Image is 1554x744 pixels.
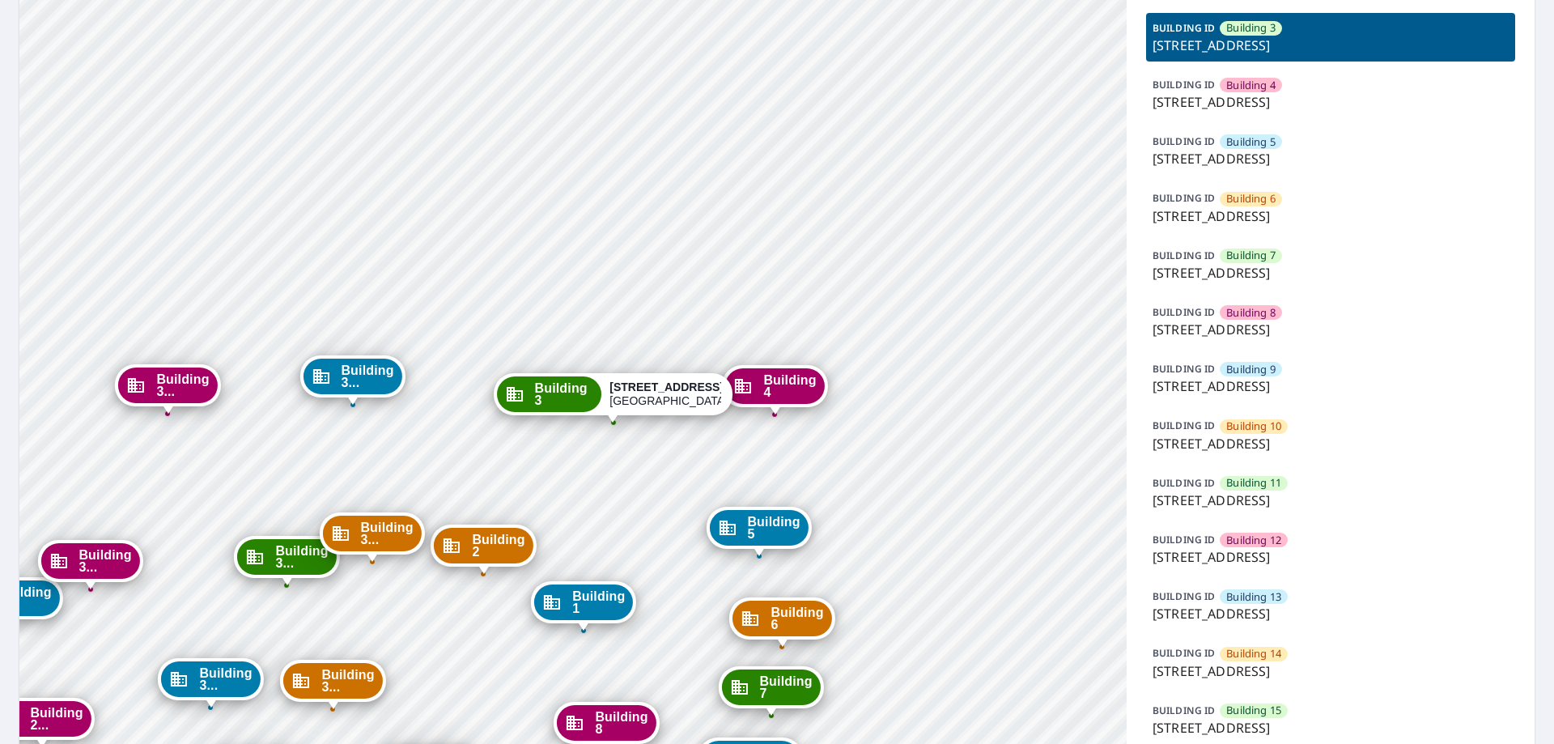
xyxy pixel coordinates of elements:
p: BUILDING ID [1153,589,1215,603]
span: Building 3... [321,669,374,693]
span: Building 8 [595,711,647,735]
p: BUILDING ID [1153,704,1215,717]
p: BUILDING ID [1153,78,1215,91]
div: Dropped pin, building Building 36, Commercial property, 7627 East 37th Street North Wichita, KS 6... [115,364,220,415]
span: Building 1 [572,590,625,614]
span: Building 3... [79,549,131,573]
p: BUILDING ID [1153,533,1215,546]
div: Dropped pin, building Building 4, Commercial property, 7627 East 37th Street North Wichita, KS 67226 [722,365,827,415]
span: Building 2 [472,534,524,558]
p: [STREET_ADDRESS] [1153,661,1509,681]
span: Building 7 [759,675,812,699]
span: Building 3... [275,545,328,569]
span: Building 3... [199,667,252,691]
span: Building 3... [156,373,209,398]
p: BUILDING ID [1153,419,1215,432]
strong: [STREET_ADDRESS] [609,381,724,393]
span: Building 13 [1226,589,1281,605]
div: Dropped pin, building Building 32, Commercial property, 7627 East 37th Street North Wichita, KS 6... [37,540,142,590]
div: Dropped pin, building Building 1, Commercial property, 7627 East 37th Street North Wichita, KS 67226 [531,581,636,631]
p: [STREET_ADDRESS] [1153,206,1509,226]
span: Building 2... [30,707,83,731]
p: BUILDING ID [1153,362,1215,376]
p: [STREET_ADDRESS] [1153,263,1509,283]
p: BUILDING ID [1153,305,1215,319]
span: Building 8 [1226,305,1276,321]
p: [STREET_ADDRESS] [1153,92,1509,112]
div: Dropped pin, building Building 34, Commercial property, 7627 East 37th Street North Wichita, KS 6... [280,660,385,710]
p: BUILDING ID [1153,134,1215,148]
span: Building 15 [1226,703,1281,718]
p: [STREET_ADDRESS] [1153,718,1509,738]
p: [STREET_ADDRESS] [1153,604,1509,623]
div: Dropped pin, building Building 37, Commercial property, 7627 East 37th Street North Wichita, KS 6... [299,355,405,406]
span: Building 3... [341,364,393,389]
p: [STREET_ADDRESS] [1153,491,1509,510]
span: Building 14 [1226,646,1281,661]
p: [STREET_ADDRESS] [1153,320,1509,339]
div: Dropped pin, building Building 33, Commercial property, 7627 East 37th Street North Wichita, KS 6... [158,658,263,708]
span: Building 6 [1226,191,1276,206]
p: [STREET_ADDRESS] [1153,547,1509,567]
span: Building 4 [1226,78,1276,93]
div: Dropped pin, building Building 5, Commercial property, 7627 East 37th Street North Wichita, KS 67226 [706,507,811,557]
div: Dropped pin, building Building 35, Commercial property, 7627 East 37th Street North Wichita, KS 6... [234,536,339,586]
div: Dropped pin, building Building 7, Commercial property, 7627 East 37th Street North Wichita, KS 67226 [718,666,823,716]
div: Dropped pin, building Building 6, Commercial property, 7627 East 37th Street North Wichita, KS 67226 [729,597,834,648]
p: [STREET_ADDRESS] [1153,36,1509,55]
span: Building 7 [1226,248,1276,263]
span: Building 6 [771,606,823,631]
span: Building 9 [1226,362,1276,377]
p: BUILDING ID [1153,476,1215,490]
span: Building 10 [1226,419,1281,434]
div: Dropped pin, building Building 3, Commercial property, 7627 East 37th Street North Wichita, KS 67226 [494,373,733,423]
span: Building 3... [360,521,413,546]
p: BUILDING ID [1153,249,1215,262]
span: Building 12 [1226,533,1281,548]
p: [STREET_ADDRESS] [1153,149,1509,168]
p: BUILDING ID [1153,21,1215,35]
div: Dropped pin, building Building 2, Commercial property, 7627 East 37th Street North Wichita, KS 67226 [431,525,536,575]
span: Building 3 [535,382,594,406]
span: Building 4 [763,374,816,398]
p: BUILDING ID [1153,191,1215,205]
p: BUILDING ID [1153,646,1215,660]
span: Building 11 [1226,475,1281,491]
span: Building 5 [747,516,800,540]
span: Building 3 [1226,20,1276,36]
div: Dropped pin, building Building 38, Commercial property, 7627 East 37th Street North Wichita, KS 6... [319,512,424,563]
p: [STREET_ADDRESS] [1153,376,1509,396]
div: [GEOGRAPHIC_DATA] [609,381,721,408]
p: [STREET_ADDRESS] [1153,434,1509,453]
span: Building 5 [1226,134,1276,150]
